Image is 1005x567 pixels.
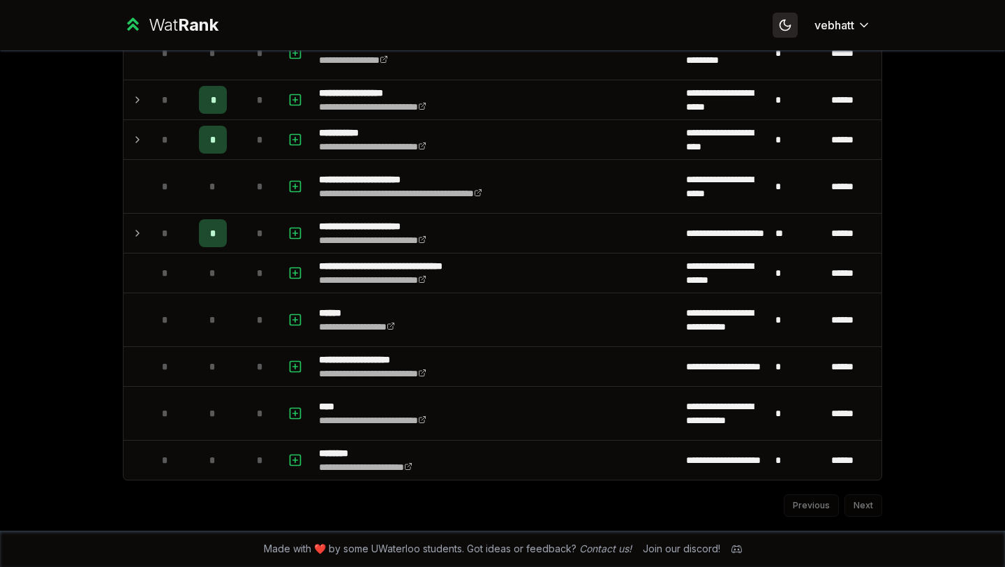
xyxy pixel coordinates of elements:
[643,542,720,556] div: Join our discord!
[123,14,218,36] a: WatRank
[579,543,632,554] a: Contact us!
[814,17,854,34] span: vebhatt
[178,15,218,35] span: Rank
[264,542,632,556] span: Made with ❤️ by some UWaterloo students. Got ideas or feedback?
[803,13,882,38] button: vebhatt
[149,14,218,36] div: Wat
